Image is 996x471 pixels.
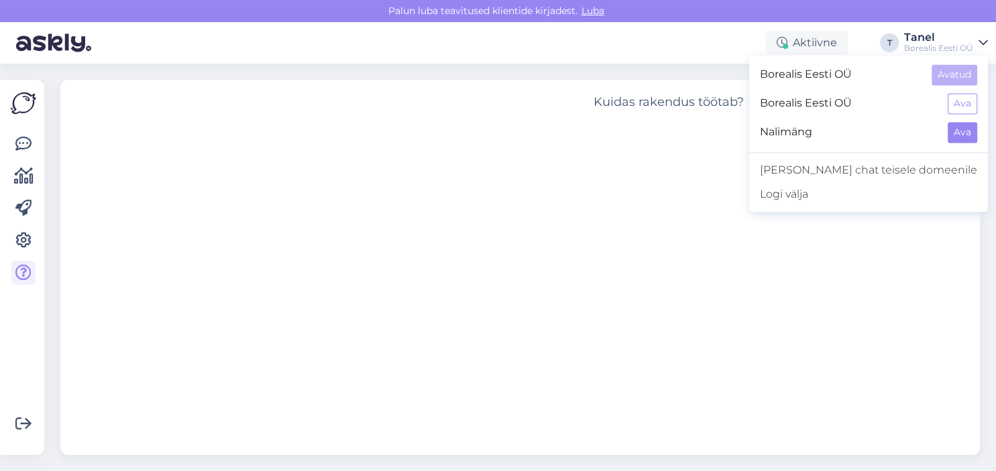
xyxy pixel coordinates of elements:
span: Borealis Eesti OÜ [760,93,937,114]
a: TanelBorealis Eesti OÜ [904,32,988,54]
div: T [880,33,899,52]
button: Ava [948,122,977,143]
iframe: Askly Tutorials [60,125,980,455]
div: Kuidas rakendus töötab? [594,92,903,113]
div: Tanel [904,32,973,43]
div: Aktiivne [766,31,848,55]
button: Ava [948,93,977,114]
span: Nalimäng [760,122,937,143]
span: Borealis Eesti OÜ [760,64,921,85]
div: Logi välja [749,182,988,206]
div: Borealis Eesti OÜ [904,43,973,54]
span: Luba [577,5,608,17]
a: [PERSON_NAME] chat teisele domeenile [749,158,988,182]
img: Askly Logo [11,90,36,116]
button: Avatud [932,64,977,85]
